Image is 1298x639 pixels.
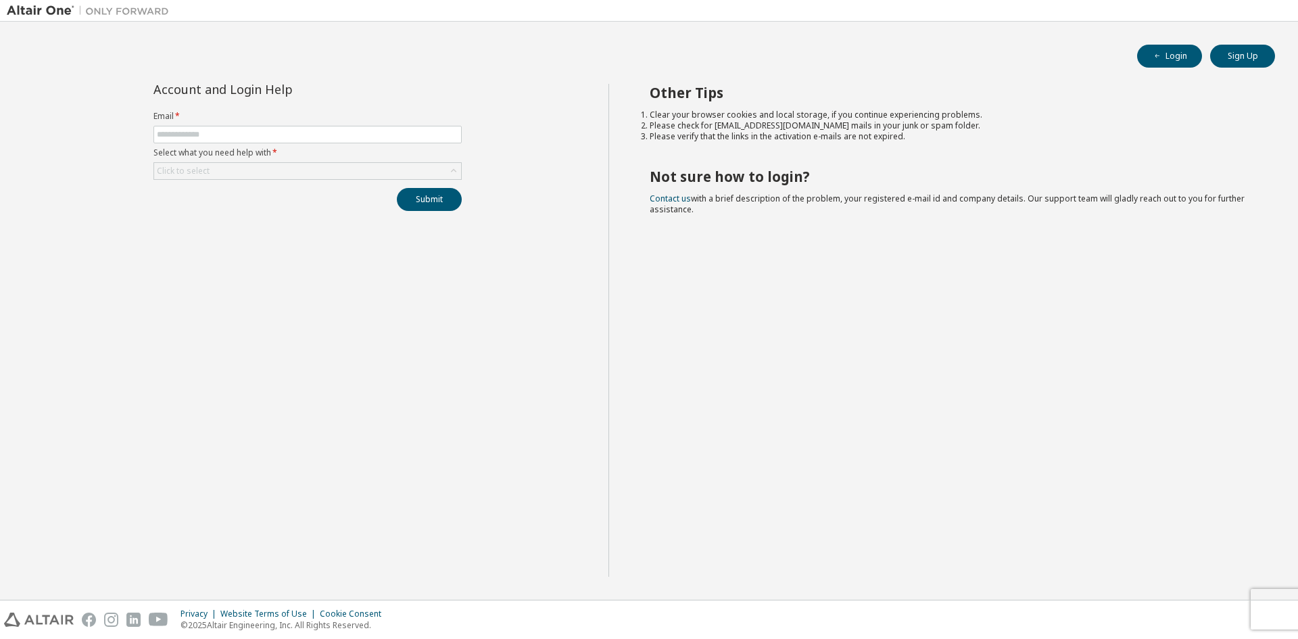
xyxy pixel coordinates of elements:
h2: Not sure how to login? [650,168,1251,185]
a: Contact us [650,193,691,204]
button: Submit [397,188,462,211]
img: altair_logo.svg [4,613,74,627]
p: © 2025 Altair Engineering, Inc. All Rights Reserved. [181,619,389,631]
img: Altair One [7,4,176,18]
div: Privacy [181,609,220,619]
li: Clear your browser cookies and local storage, if you continue experiencing problems. [650,110,1251,120]
h2: Other Tips [650,84,1251,101]
div: Click to select [154,163,461,179]
img: youtube.svg [149,613,168,627]
button: Login [1137,45,1202,68]
li: Please verify that the links in the activation e-mails are not expired. [650,131,1251,142]
label: Select what you need help with [153,147,462,158]
li: Please check for [EMAIL_ADDRESS][DOMAIN_NAME] mails in your junk or spam folder. [650,120,1251,131]
div: Cookie Consent [320,609,389,619]
img: instagram.svg [104,613,118,627]
div: Website Terms of Use [220,609,320,619]
button: Sign Up [1210,45,1275,68]
img: linkedin.svg [126,613,141,627]
div: Account and Login Help [153,84,400,95]
div: Click to select [157,166,210,176]
span: with a brief description of the problem, your registered e-mail id and company details. Our suppo... [650,193,1245,215]
label: Email [153,111,462,122]
img: facebook.svg [82,613,96,627]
